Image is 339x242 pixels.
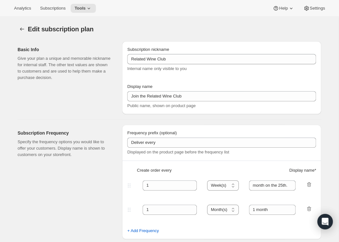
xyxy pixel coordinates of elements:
span: Subscription nickname [127,47,169,52]
input: 1 month [249,180,296,191]
span: Tools [74,6,86,11]
button: Subscriptions [36,4,69,13]
p: Specify the frequency options you would like to offer your customers. Display name is shown to cu... [18,139,112,158]
div: Open Intercom Messenger [317,214,333,229]
input: Subscribe & Save [127,91,316,101]
button: Help [269,4,298,13]
span: Public name, shown on product page [127,103,196,108]
span: Display name [127,84,152,89]
span: Settings [310,6,325,11]
span: Internal name only visible to you [127,66,187,71]
button: Settings [299,4,329,13]
span: Help [279,6,288,11]
button: Tools [71,4,96,13]
button: Analytics [10,4,35,13]
span: Create order every [137,167,171,174]
span: Edit subscription plan [28,26,94,33]
button: + Add Frequency [123,226,163,236]
h2: Basic Info [18,46,112,53]
button: Subscription plans [18,25,27,34]
input: Deliver every [127,137,316,148]
h2: Subscription Frequency [18,130,112,136]
span: + Add Frequency [127,228,159,234]
span: Subscriptions [40,6,65,11]
input: Subscribe & Save [127,54,316,64]
input: 1 month [249,205,296,215]
p: Give your plan a unique and memorable nickname for internal staff. The other text values are show... [18,55,112,81]
span: Frequency prefix (optional) [127,130,177,135]
span: Display name * [289,167,316,174]
span: Analytics [14,6,31,11]
span: Displayed on the product page before the frequency list [127,150,229,154]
